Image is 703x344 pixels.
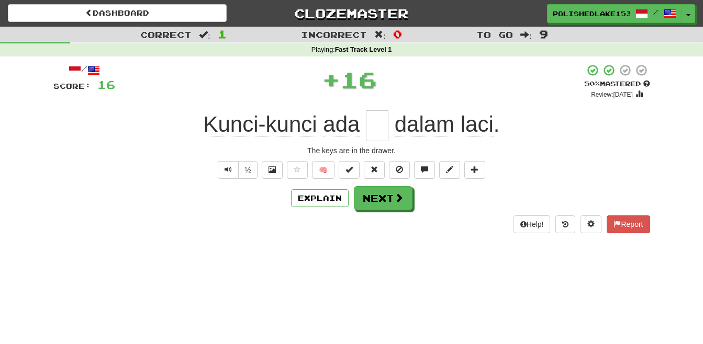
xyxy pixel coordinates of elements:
[584,79,650,89] div: Mastered
[514,215,551,233] button: Help!
[607,215,650,233] button: Report
[323,112,360,137] span: ada
[364,161,385,179] button: Reset to 0% Mastered (alt+r)
[322,64,340,95] span: +
[553,9,630,18] span: PolishedLake1533
[414,161,435,179] button: Discuss sentence (alt+u)
[242,4,461,22] a: Clozemaster
[53,82,91,90] span: Score:
[464,161,485,179] button: Add to collection (alt+a)
[335,46,392,53] strong: Fast Track Level 1
[53,145,650,156] div: The keys are in the drawer.
[555,215,575,233] button: Round history (alt+y)
[218,161,239,179] button: Play sentence audio (ctl+space)
[312,161,334,179] button: 🧠
[354,186,412,210] button: Next
[374,30,386,39] span: :
[287,161,308,179] button: Favorite sentence (alt+f)
[218,28,227,40] span: 1
[291,189,349,207] button: Explain
[547,4,682,23] a: PolishedLake1533 /
[461,112,494,137] span: laci
[393,28,402,40] span: 0
[238,161,258,179] button: ½
[53,64,115,77] div: /
[389,161,410,179] button: Ignore sentence (alt+i)
[439,161,460,179] button: Edit sentence (alt+d)
[301,29,367,40] span: Incorrect
[262,161,283,179] button: Show image (alt+x)
[8,4,227,22] a: Dashboard
[591,91,633,98] small: Review: [DATE]
[395,112,454,137] span: dalam
[97,78,115,91] span: 16
[140,29,192,40] span: Correct
[340,66,377,93] span: 16
[539,28,548,40] span: 9
[339,161,360,179] button: Set this sentence to 100% Mastered (alt+m)
[204,112,317,137] span: Kunci-kunci
[388,112,499,137] span: .
[584,79,600,88] span: 50 %
[476,29,513,40] span: To go
[199,30,210,39] span: :
[216,161,258,179] div: Text-to-speech controls
[653,8,659,16] span: /
[520,30,532,39] span: :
